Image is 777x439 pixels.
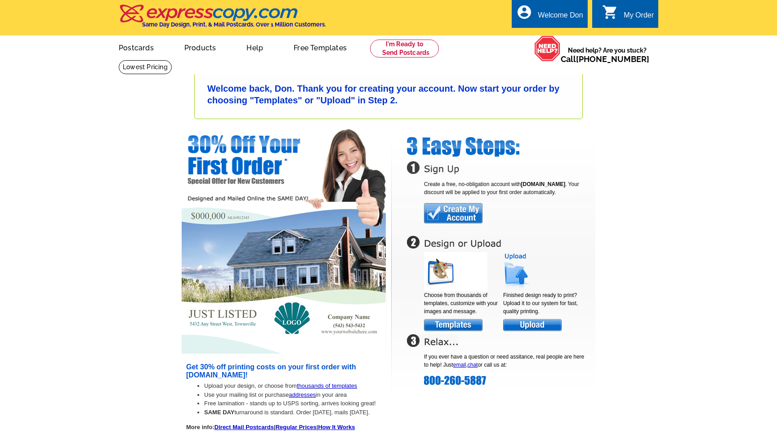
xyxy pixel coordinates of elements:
[424,252,487,291] img: design-templates.png
[602,10,654,21] a: shopping_cart My Order
[407,161,459,174] img: step1.png
[424,178,586,203] div: Create a free, no-obligation account with . Your discount will be applied to your first order aut...
[276,424,317,430] a: Regular Prices
[424,203,482,223] img: createMyAccount.png
[407,236,501,248] img: step2.png
[119,11,326,28] a: Same Day Design, Print, & Mail Postcards. Over 1 Million Customers.
[521,181,565,187] span: [DOMAIN_NAME]
[391,129,392,424] img: centerDivider.png
[424,315,482,331] img: templates-button.png
[232,36,277,58] a: Help
[602,4,618,20] i: shopping_cart
[624,11,654,24] div: My Order
[503,252,567,291] img: uploadDesign.png
[424,291,500,331] div: Choose from thousands of templates, customize with your images and message.
[538,11,583,24] div: Welcome Don
[204,390,382,399] li: Use your mailing list or purchase in your area
[104,36,168,58] a: Postcards
[279,36,361,58] a: Free Templates
[170,36,231,58] a: Products
[297,382,357,389] a: thousands of templates
[407,137,520,157] img: 3easySteps.png
[182,202,391,354] img: justListed4x6Postcard.png
[407,334,458,347] img: step3.png
[503,291,580,331] div: Finished design ready to print? Upload it to our system for fast, quality printing.
[561,54,649,64] span: Call
[204,399,382,408] li: Free lamination - stands up to USPS sorting, arrives looking great!
[576,54,649,64] a: [PHONE_NUMBER]
[186,424,382,431] h4: More info: | |
[204,408,382,417] li: turnaround is standard. Order [DATE], mails [DATE].
[468,362,478,368] a: chat
[453,362,466,368] a: email
[424,350,586,376] div: If you ever have a question or need assitance, real people are here to help! Just , or call us at:
[142,21,326,28] h4: Same Day Design, Print, & Mail Postcards. Over 1 Million Customers.
[516,4,532,20] i: account_circle
[424,376,486,385] img: 800-260-5887.png
[289,391,316,398] a: addresses
[182,129,391,202] img: 30PCT.png
[503,315,562,331] img: upload-button.png
[186,363,382,379] h3: Get 30% off printing costs on your first order with [DOMAIN_NAME]!
[207,84,295,93] span: Welcome back, Don.
[318,424,355,430] a: How It Works
[204,381,382,390] li: Upload your design, or choose from
[194,70,583,119] div: Thank you for creating your account. Now start your order by choosing "Templates" or "Upload" in ...
[214,424,274,430] a: Direct Mail Postcards
[204,409,234,416] b: SAME DAY
[561,46,654,64] span: Need help? Are you stuck?
[534,35,561,62] img: help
